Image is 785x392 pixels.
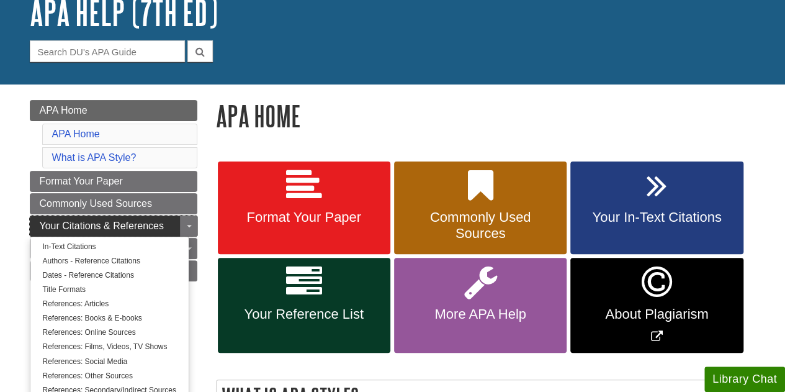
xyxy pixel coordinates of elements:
[30,100,197,121] a: APA Home
[218,162,390,255] a: Format Your Paper
[394,258,567,353] a: More APA Help
[580,209,733,226] span: Your In-Text Citations
[30,297,189,311] a: References: Articles
[403,306,557,322] span: More APA Help
[570,258,743,353] a: Link opens in new window
[40,198,152,209] span: Commonly Used Sources
[30,268,189,283] a: Dates - Reference Citations
[52,129,100,139] a: APA Home
[52,152,137,163] a: What is APA Style?
[30,171,197,192] a: Format Your Paper
[403,209,557,242] span: Commonly Used Sources
[40,221,164,231] span: Your Citations & References
[30,216,197,237] a: Your Citations & References
[227,306,381,322] span: Your Reference List
[30,100,197,363] div: Guide Page Menu
[227,209,381,226] span: Format Your Paper
[30,326,189,340] a: References: Online Sources
[30,340,189,354] a: References: Films, Videos, TV Shows
[394,162,567,255] a: Commonly Used Sources
[580,306,733,322] span: About Plagiarism
[30,193,197,214] a: Commonly Used Sources
[30,254,189,268] a: Authors - Reference Citations
[30,355,189,369] a: References: Social Media
[216,100,756,132] h1: APA Home
[40,105,87,116] span: APA Home
[30,40,185,62] input: Search DU's APA Guide
[704,367,785,392] button: Library Chat
[30,369,189,383] a: References: Other Sources
[30,240,189,254] a: In-Text Citations
[30,283,189,297] a: Title Formats
[30,311,189,326] a: References: Books & E-books
[570,162,743,255] a: Your In-Text Citations
[218,258,390,353] a: Your Reference List
[40,176,123,186] span: Format Your Paper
